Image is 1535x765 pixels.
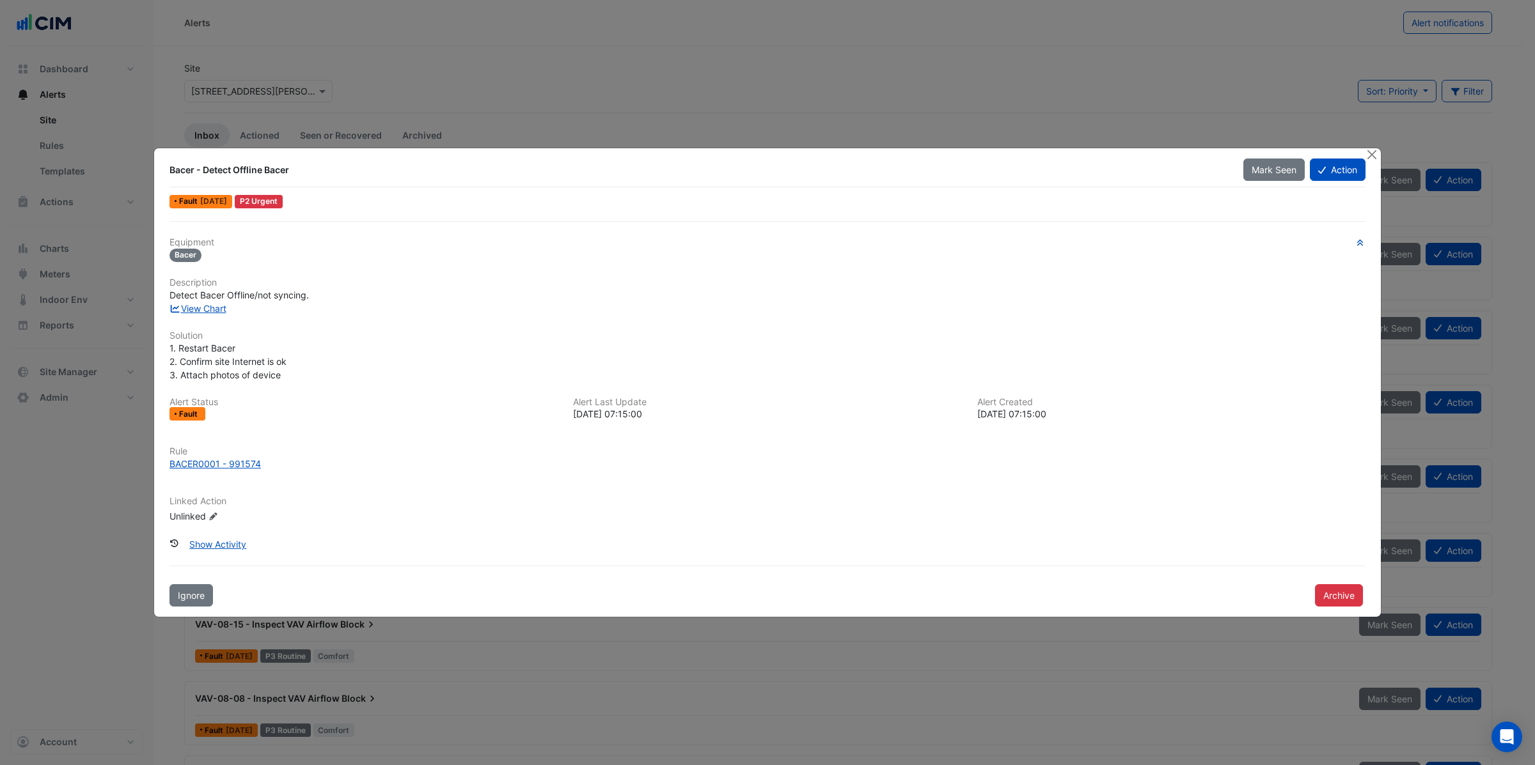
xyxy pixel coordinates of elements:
[169,397,558,408] h6: Alert Status
[200,196,227,206] span: Sat 20-Sep-2025 09:15 AEST
[169,164,1228,176] div: Bacer - Detect Offline Bacer
[977,407,1366,421] div: [DATE] 07:15:00
[209,512,218,522] fa-icon: Edit Linked Action
[169,303,226,314] a: View Chart
[1310,158,1366,181] button: Action
[977,397,1366,408] h6: Alert Created
[178,590,205,601] span: Ignore
[1252,164,1296,175] span: Mark Seen
[169,446,1366,457] h6: Rule
[1492,722,1522,752] div: Open Intercom Messenger
[169,237,1366,248] h6: Equipment
[169,496,1366,507] h6: Linked Action
[1365,148,1378,162] button: Close
[169,584,213,607] button: Ignore
[573,407,961,421] div: [DATE] 07:15:00
[169,330,1366,341] h6: Solution
[179,410,200,418] span: Fault
[169,457,261,470] div: BACER0001 - 991574
[1315,584,1363,607] button: Archive
[235,195,283,208] div: P2 Urgent
[181,533,255,555] button: Show Activity
[1243,158,1305,181] button: Mark Seen
[169,509,323,523] div: Unlinked
[169,343,287,380] span: 1. Restart Bacer 2. Confirm site Internet is ok 3. Attach photos of device
[169,277,1366,288] h6: Description
[169,457,1366,470] a: BACER0001 - 991574
[169,290,309,300] span: Detect Bacer Offline/not syncing.
[179,197,200,205] span: Fault
[573,397,961,408] h6: Alert Last Update
[169,249,201,262] span: Bacer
